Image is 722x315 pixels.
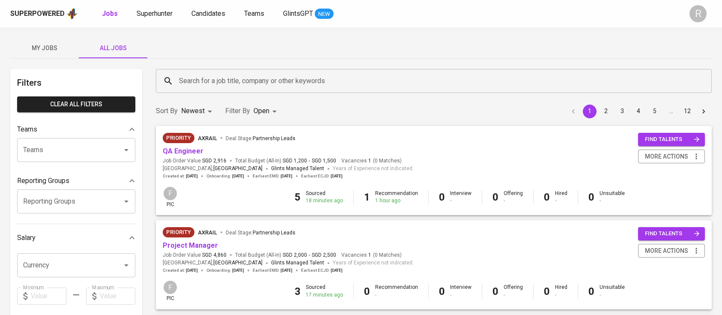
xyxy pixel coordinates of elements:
[450,190,471,204] div: Interview
[271,165,324,171] span: Glints Managed Talent
[253,135,295,141] span: Partnership Leads
[283,252,307,259] span: SGD 2,000
[600,284,625,298] div: Unsuitable
[680,105,694,118] button: Go to page 12
[615,105,629,118] button: Go to page 3
[492,191,498,203] b: 0
[375,284,418,298] div: Recommendation
[632,105,645,118] button: Go to page 4
[697,105,710,118] button: Go to next page
[333,165,414,173] span: Years of Experience not indicated.
[309,252,310,259] span: -
[137,9,173,18] span: Superhunter
[306,197,343,204] div: 18 minutes ago
[600,291,625,299] div: -
[254,103,280,119] div: Open
[163,227,194,237] div: New Job received from Demand Team
[163,241,218,249] a: Project Manager
[17,172,135,189] div: Reporting Groups
[295,285,301,297] b: 3
[450,284,471,298] div: Interview
[375,190,418,204] div: Recommendation
[645,229,700,239] span: find talents
[504,291,523,299] div: -
[181,106,205,116] p: Newest
[271,260,324,266] span: Glints Managed Talent
[689,5,707,22] div: R
[163,228,194,237] span: Priority
[163,280,178,302] div: pic
[226,135,295,141] span: Deal Stage :
[280,267,292,273] span: [DATE]
[555,291,567,299] div: -
[181,103,215,119] div: Newest
[163,259,263,267] span: [GEOGRAPHIC_DATA] ,
[306,190,343,204] div: Sourced
[253,230,295,236] span: Partnership Leads
[544,191,550,203] b: 0
[645,246,688,256] span: more actions
[253,173,292,179] span: Earliest EMD :
[198,229,217,236] span: Axrail
[364,285,370,297] b: 0
[331,267,343,273] span: [DATE]
[492,285,498,297] b: 0
[599,105,613,118] button: Go to page 2
[341,157,402,165] span: Vacancies ( 0 Matches )
[120,195,132,207] button: Open
[331,173,343,179] span: [DATE]
[163,280,178,295] div: F
[163,267,198,273] span: Created at :
[555,190,567,204] div: Hired
[367,252,371,259] span: 1
[156,106,178,116] p: Sort By
[333,259,414,267] span: Years of Experience not indicated.
[341,252,402,259] span: Vacancies ( 0 Matches )
[226,230,295,236] span: Deal Stage :
[600,197,625,204] div: -
[254,107,269,115] span: Open
[504,197,523,204] div: -
[439,191,445,203] b: 0
[253,267,292,273] span: Earliest EMD :
[191,9,227,19] a: Candidates
[301,267,343,273] span: Earliest ECJD :
[648,105,662,118] button: Go to page 5
[202,252,227,259] span: SGD 4,860
[504,284,523,298] div: Offering
[235,157,336,165] span: Total Budget (All-In)
[280,173,292,179] span: [DATE]
[163,173,198,179] span: Created at :
[638,227,705,240] button: find talents
[638,133,705,146] button: find talents
[306,291,343,299] div: 17 minutes ago
[588,191,594,203] b: 0
[504,190,523,204] div: Offering
[315,10,334,18] span: NEW
[17,76,135,90] h6: Filters
[375,291,418,299] div: -
[24,99,128,110] span: Clear All filters
[565,105,712,118] nav: pagination navigation
[206,173,244,179] span: Onboarding :
[17,233,36,243] p: Salary
[163,133,194,143] div: New Job received from Demand Team
[163,186,178,201] div: F
[638,150,705,164] button: more actions
[213,259,263,267] span: [GEOGRAPHIC_DATA]
[120,259,132,271] button: Open
[10,9,65,19] div: Superpowered
[163,252,227,259] span: Job Order Value
[306,284,343,298] div: Sourced
[84,43,142,54] span: All Jobs
[198,135,217,141] span: Axrail
[638,244,705,258] button: more actions
[244,9,266,19] a: Teams
[102,9,118,18] b: Jobs
[450,197,471,204] div: -
[367,157,371,165] span: 1
[312,252,336,259] span: SGD 2,500
[232,267,244,273] span: [DATE]
[17,229,135,246] div: Salary
[555,284,567,298] div: Hired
